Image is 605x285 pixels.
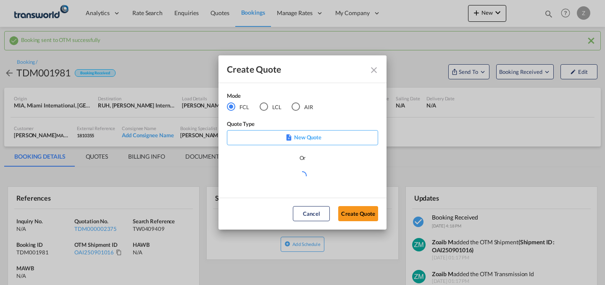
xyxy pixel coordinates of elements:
[293,206,330,221] button: Cancel
[366,62,381,77] button: Close dialog
[227,102,249,111] md-radio-button: FCL
[218,55,387,230] md-dialog: Create QuoteModeFCL LCLAIR ...
[338,206,378,221] button: Create Quote
[227,120,378,130] div: Quote Type
[227,64,363,74] div: Create Quote
[369,65,379,75] md-icon: Close dialog
[292,102,313,111] md-radio-button: AIR
[230,133,375,141] p: New Quote
[227,92,324,102] div: Mode
[260,102,281,111] md-radio-button: LCL
[227,130,378,145] div: New Quote
[300,154,306,162] div: Or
